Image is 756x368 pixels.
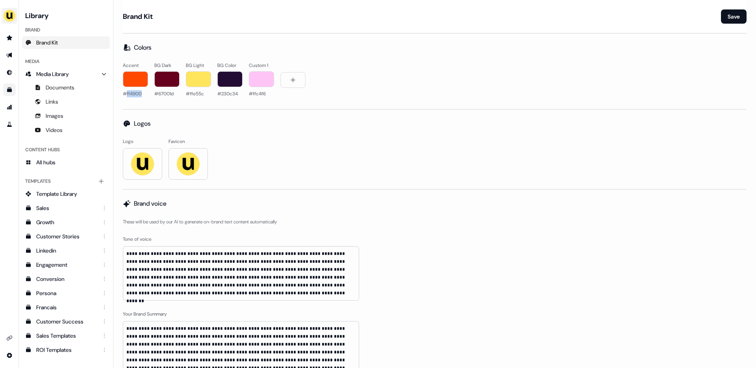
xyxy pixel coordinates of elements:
[36,275,97,283] div: Conversion
[46,112,63,120] span: Images
[22,258,110,271] a: Engagement
[22,315,110,328] a: Customer Success
[36,204,97,212] div: Sales
[36,318,97,325] div: Customer Success
[123,138,133,145] span: Logo
[217,62,236,68] span: BG Color
[22,175,110,188] div: Templates
[22,110,110,122] a: Images
[36,247,97,255] div: Linkedin
[22,36,110,49] a: Brand Kit
[46,98,58,106] span: Links
[22,9,110,20] h3: Library
[217,62,243,100] button: BG Color#230c34
[3,101,16,113] a: Go to attribution
[22,202,110,214] a: Sales
[3,49,16,61] a: Go to outbound experience
[22,143,110,156] div: Content Hubs
[22,156,110,169] a: All hubs
[123,62,148,100] button: Accent#ff4900
[22,287,110,299] a: Persona
[22,81,110,94] a: Documents
[22,24,110,36] div: Brand
[3,66,16,79] a: Go to Inbound
[36,261,97,269] div: Engagement
[3,32,16,44] a: Go to prospects
[721,9,747,24] button: Save
[22,301,110,314] a: Francais
[249,62,268,68] span: Custom 1
[36,303,97,311] div: Francais
[123,235,359,243] label: Tone of voice
[123,90,142,97] span: #ff4900
[36,158,56,166] span: All hubs
[22,230,110,243] a: Customer Stories
[3,349,16,362] a: Go to integrations
[36,70,69,78] span: Media Library
[154,90,174,97] span: #67001d
[134,199,167,208] h2: Brand voice
[46,84,74,91] span: Documents
[36,289,97,297] div: Persona
[186,62,204,68] span: BG Light
[36,39,58,46] span: Brand Kit
[22,344,110,356] a: ROI Templates
[36,218,97,226] div: Growth
[36,346,97,354] div: ROI Templates
[134,119,150,128] h2: Logos
[134,43,151,52] h2: Colors
[123,310,359,318] label: Your Brand Summary
[249,62,274,100] button: Custom 1#ffc4f6
[22,273,110,285] a: Conversion
[22,124,110,136] a: Videos
[22,244,110,257] a: Linkedin
[22,95,110,108] a: Links
[22,216,110,229] a: Growth
[169,138,185,145] span: Favicon
[3,118,16,131] a: Go to experiments
[123,12,153,21] h1: Brand Kit
[154,62,171,68] span: BG Dark
[22,68,110,80] a: Media Library
[3,332,16,344] a: Go to integrations
[46,126,63,134] span: Videos
[123,62,139,68] span: Accent
[217,90,238,97] span: #230c34
[186,62,211,100] button: BG Light#ffe55c
[36,190,77,198] span: Template Library
[154,62,180,100] button: BG Dark#67001d
[22,188,110,200] a: Template Library
[22,55,110,68] div: Media
[3,84,16,96] a: Go to templates
[36,332,97,340] div: Sales Templates
[22,329,110,342] a: Sales Templates
[249,90,266,97] span: #ffc4f6
[186,90,204,97] span: #ffe55c
[123,218,747,226] p: These will be used by our AI to generate on-brand text content automatically
[36,232,97,240] div: Customer Stories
